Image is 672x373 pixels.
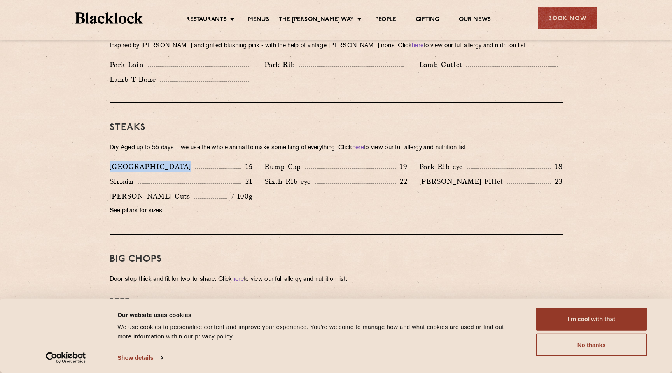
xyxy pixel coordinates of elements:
[110,176,138,187] p: Sirloin
[279,16,354,25] a: The [PERSON_NAME] Way
[264,59,299,70] p: Pork Rib
[227,191,253,201] p: / 100g
[396,176,408,186] p: 22
[32,352,100,364] a: Usercentrics Cookiebot - opens in a new window
[110,254,563,264] h3: Big Chops
[551,176,563,186] p: 23
[459,16,491,25] a: Our News
[75,12,143,24] img: BL_Textured_Logo-footer-cropped.svg
[419,59,466,70] p: Lamb Cutlet
[117,310,518,319] div: Our website uses cookies
[536,334,647,356] button: No thanks
[110,191,194,202] p: [PERSON_NAME] Cuts
[416,16,439,25] a: Gifting
[396,162,408,172] p: 19
[241,162,253,172] p: 15
[419,176,507,187] p: [PERSON_NAME] Fillet
[419,161,467,172] p: Pork Rib-eye
[264,161,305,172] p: Rump Cap
[232,276,244,282] a: here
[551,162,563,172] p: 18
[264,176,315,187] p: Sixth Rib-eye
[117,322,518,341] div: We use cookies to personalise content and improve your experience. You're welcome to manage how a...
[248,16,269,25] a: Menus
[110,297,563,306] h4: Beef
[110,74,160,85] p: Lamb T-Bone
[241,176,253,186] p: 21
[186,16,227,25] a: Restaurants
[110,59,148,70] p: Pork Loin
[110,206,253,216] p: See pillars for sizes
[375,16,396,25] a: People
[538,7,597,29] div: Book Now
[110,40,563,51] p: Inspired by [PERSON_NAME] and grilled blushing pink - with the help of vintage [PERSON_NAME] iron...
[110,274,563,285] p: Door-stop-thick and fit for two-to-share. Click to view our full allergy and nutrition list.
[536,308,647,331] button: I'm cool with that
[117,352,163,364] a: Show details
[110,123,563,133] h3: Steaks
[110,143,563,153] p: Dry Aged up to 55 days − we use the whole animal to make something of everything. Click to view o...
[352,145,364,151] a: here
[412,43,423,49] a: here
[110,161,195,172] p: [GEOGRAPHIC_DATA]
